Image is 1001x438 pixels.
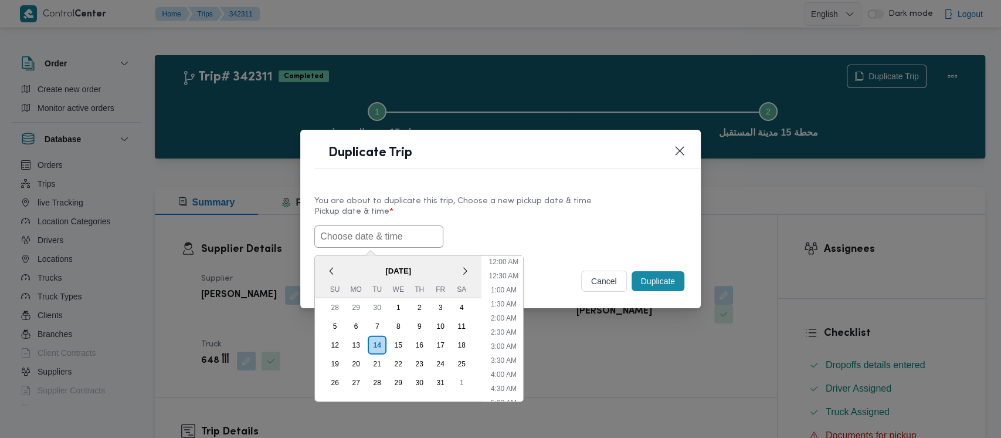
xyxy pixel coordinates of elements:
h1: Duplicate Trip [328,144,412,163]
button: Closes this modal window [673,144,687,158]
div: You are about to duplicate this trip, Choose a new pickup date & time [314,195,687,207]
li: 12:00 AM [484,256,523,268]
ul: Time [484,256,523,402]
button: cancel [581,271,627,292]
button: Duplicate [632,271,684,291]
input: Choose date & time [314,225,443,248]
label: Pickup date & time [314,207,687,225]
